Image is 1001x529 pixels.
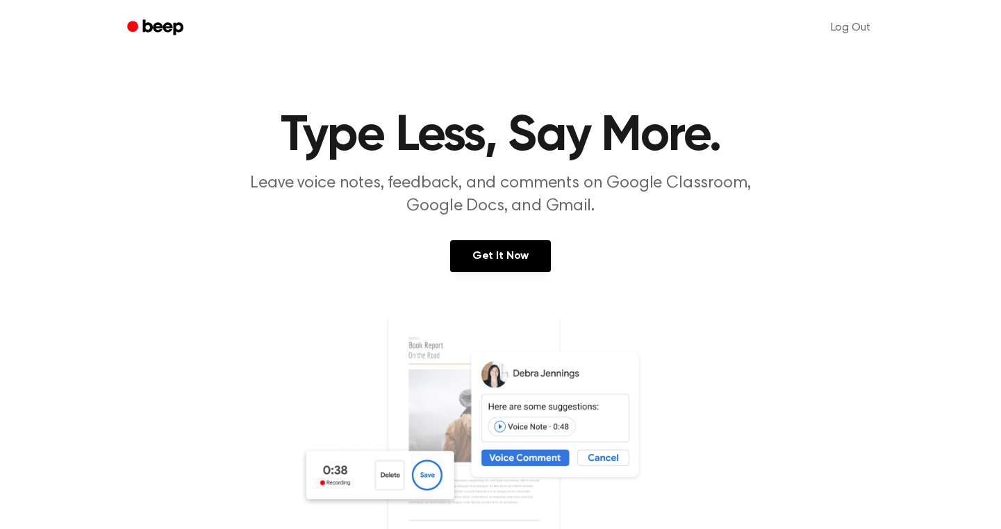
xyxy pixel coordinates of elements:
[117,15,196,42] a: Beep
[234,172,768,218] p: Leave voice notes, feedback, and comments on Google Classroom, Google Docs, and Gmail.
[450,240,551,272] a: Get It Now
[145,111,857,161] h1: Type Less, Say More.
[817,11,884,44] a: Log Out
